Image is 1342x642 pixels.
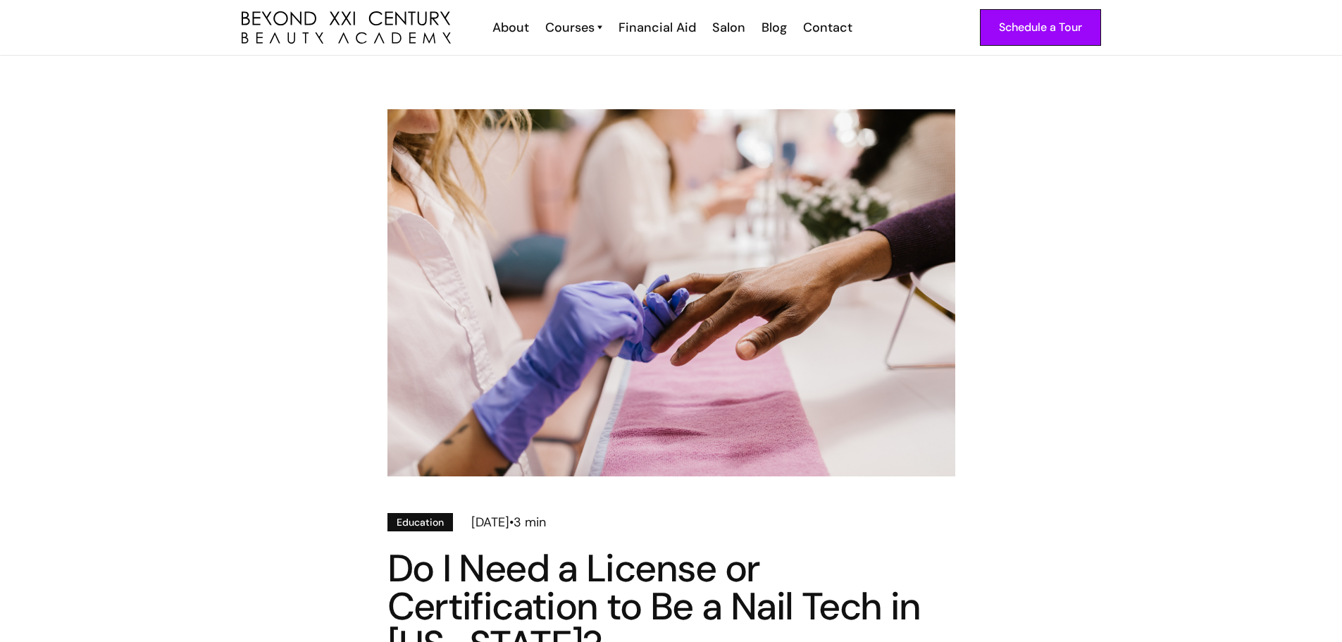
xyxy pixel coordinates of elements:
div: 3 min [514,513,546,531]
img: beyond 21st century beauty academy logo [242,11,451,44]
img: licensed nail tech close up [387,109,955,476]
a: Financial Aid [609,18,703,37]
div: About [492,18,529,37]
a: About [483,18,536,37]
div: Courses [545,18,595,37]
div: Financial Aid [619,18,696,37]
div: Contact [803,18,852,37]
a: home [242,11,451,44]
div: • [509,513,514,531]
a: Education [387,513,453,531]
div: Education [397,514,444,530]
div: [DATE] [471,513,509,531]
a: Courses [545,18,602,37]
a: Schedule a Tour [980,9,1101,46]
a: Blog [752,18,794,37]
div: Schedule a Tour [999,18,1082,37]
a: Contact [794,18,859,37]
div: Blog [762,18,787,37]
div: Salon [712,18,745,37]
a: Salon [703,18,752,37]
